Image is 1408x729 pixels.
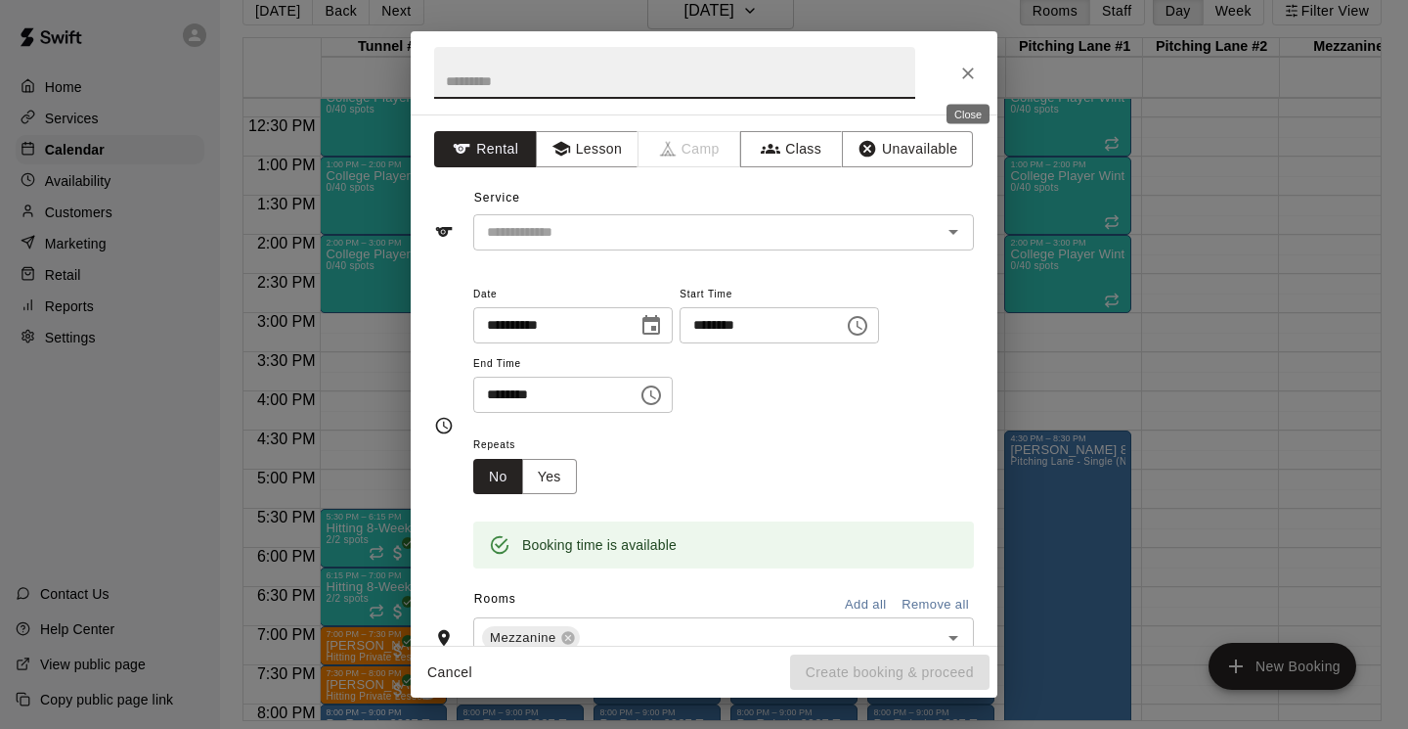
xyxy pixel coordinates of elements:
[434,131,537,167] button: Rental
[950,56,986,91] button: Close
[473,459,577,495] div: outlined button group
[632,376,671,415] button: Choose time, selected time is 5:45 PM
[482,628,564,648] span: Mezzanine
[536,131,638,167] button: Lesson
[632,306,671,345] button: Choose date, selected date is Jan 16, 2025
[946,105,990,124] div: Close
[473,459,523,495] button: No
[834,590,897,620] button: Add all
[522,459,577,495] button: Yes
[434,416,454,435] svg: Timing
[740,131,843,167] button: Class
[940,624,967,652] button: Open
[638,131,741,167] span: Camps can only be created in the Services page
[474,191,520,205] span: Service
[474,592,516,606] span: Rooms
[482,626,580,650] div: Mezzanine
[838,306,877,345] button: Choose time, selected time is 5:15 PM
[842,131,973,167] button: Unavailable
[473,433,593,459] span: Repeats
[680,282,879,308] span: Start Time
[473,351,673,378] span: End Time
[897,590,974,620] button: Remove all
[940,218,967,246] button: Open
[522,527,677,563] div: Booking time is available
[434,628,454,648] svg: Rooms
[434,222,454,242] svg: Service
[473,282,673,308] span: Date
[418,655,481,691] button: Cancel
